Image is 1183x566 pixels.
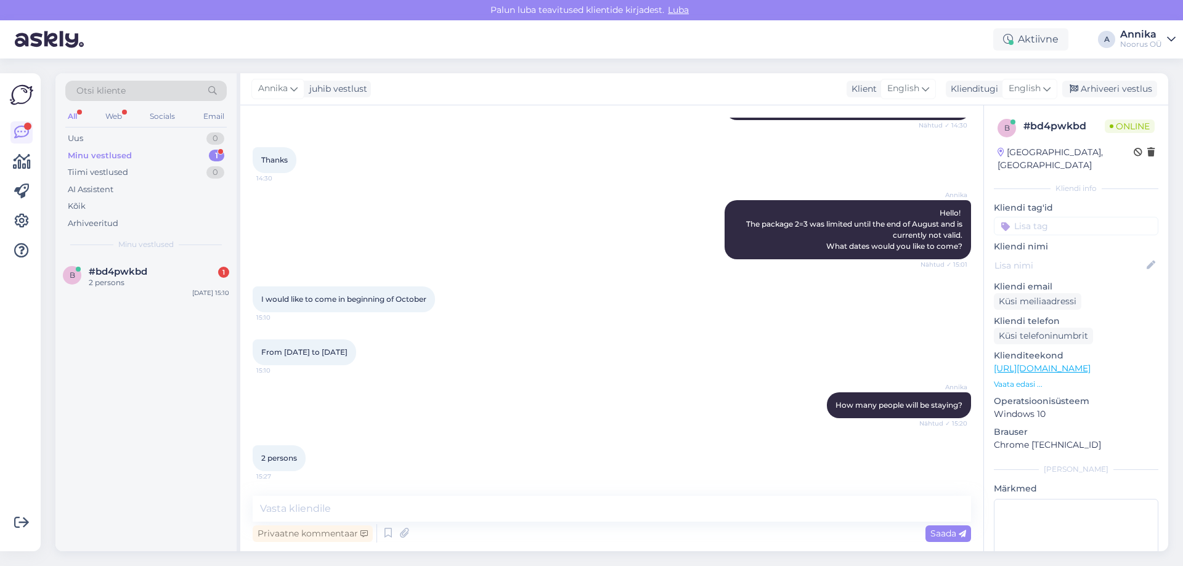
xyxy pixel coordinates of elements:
[946,83,998,95] div: Klienditugi
[256,366,303,375] span: 15:10
[994,240,1158,253] p: Kliendi nimi
[70,270,75,280] span: b
[206,166,224,179] div: 0
[994,408,1158,421] p: Windows 10
[261,347,348,357] span: From [DATE] to [DATE]
[994,379,1158,390] p: Vaata edasi ...
[258,82,288,95] span: Annika
[998,146,1134,172] div: [GEOGRAPHIC_DATA], [GEOGRAPHIC_DATA]
[261,294,426,304] span: I would like to come in beginning of October
[1004,123,1010,132] span: b
[1062,81,1157,97] div: Arhiveeri vestlus
[261,453,297,463] span: 2 persons
[994,315,1158,328] p: Kliendi telefon
[68,184,113,196] div: AI Assistent
[304,83,367,95] div: juhib vestlust
[76,84,126,97] span: Otsi kliente
[919,121,967,130] span: Nähtud ✓ 14:30
[253,525,373,542] div: Privaatne kommentaar
[147,108,177,124] div: Socials
[10,83,33,107] img: Askly Logo
[994,217,1158,235] input: Lisa tag
[1120,30,1162,39] div: Annika
[994,183,1158,194] div: Kliendi info
[994,349,1158,362] p: Klienditeekond
[1120,39,1162,49] div: Noorus OÜ
[994,363,1091,374] a: [URL][DOMAIN_NAME]
[1120,30,1176,49] a: AnnikaNoorus OÜ
[201,108,227,124] div: Email
[89,277,229,288] div: 2 persons
[921,382,967,392] span: Annika
[887,82,919,95] span: English
[993,28,1068,51] div: Aktiivne
[994,426,1158,439] p: Brauser
[994,464,1158,475] div: [PERSON_NAME]
[921,260,967,269] span: Nähtud ✓ 15:01
[930,528,966,539] span: Saada
[118,239,174,250] span: Minu vestlused
[256,472,303,481] span: 15:27
[89,266,147,277] span: #bd4pwkbd
[664,4,693,15] span: Luba
[68,150,132,162] div: Minu vestlused
[256,313,303,322] span: 15:10
[206,132,224,145] div: 0
[994,328,1093,344] div: Küsi telefoninumbrit
[994,439,1158,451] p: Chrome [TECHNICAL_ID]
[68,217,118,230] div: Arhiveeritud
[847,83,877,95] div: Klient
[994,395,1158,408] p: Operatsioonisüsteem
[1009,82,1041,95] span: English
[261,155,288,164] span: Thanks
[994,280,1158,293] p: Kliendi email
[919,419,967,428] span: Nähtud ✓ 15:20
[65,108,79,124] div: All
[1105,119,1155,133] span: Online
[994,293,1081,310] div: Küsi meiliaadressi
[994,482,1158,495] p: Märkmed
[68,132,83,145] div: Uus
[994,259,1144,272] input: Lisa nimi
[1023,119,1105,134] div: # bd4pwkbd
[68,200,86,212] div: Kõik
[1098,31,1115,48] div: A
[921,190,967,200] span: Annika
[192,288,229,297] div: [DATE] 15:10
[209,150,224,162] div: 1
[835,400,962,410] span: How many people will be staying?
[218,267,229,278] div: 1
[256,174,303,183] span: 14:30
[994,201,1158,214] p: Kliendi tag'id
[68,166,128,179] div: Tiimi vestlused
[103,108,124,124] div: Web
